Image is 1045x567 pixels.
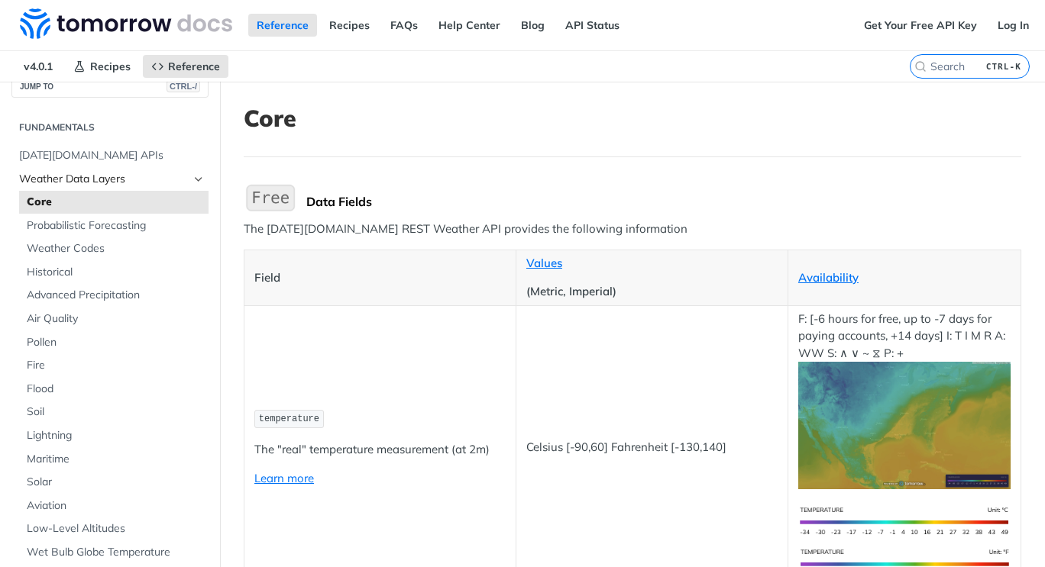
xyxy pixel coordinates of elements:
[27,545,205,560] span: Wet Bulb Globe Temperature
[192,173,205,185] button: Hide subpages for Weather Data Layers
[11,121,209,134] h2: Fundamentals
[11,75,209,98] button: JUMP TOCTRL-/
[19,172,189,187] span: Weather Data Layers
[27,311,205,327] span: Air Quality
[244,105,1021,132] h1: Core
[27,218,205,234] span: Probabilistic Forecasting
[430,14,509,37] a: Help Center
[306,194,1021,209] div: Data Fields
[27,335,205,350] span: Pollen
[27,358,205,373] span: Fire
[27,195,205,210] span: Core
[19,308,209,330] a: Air Quality
[19,148,205,163] span: [DATE][DOMAIN_NAME] APIs
[526,283,778,301] p: (Metric, Imperial)
[27,475,205,490] span: Solar
[19,495,209,517] a: Aviation
[526,256,562,270] a: Values
[321,14,378,37] a: Recipes
[20,8,232,39] img: Tomorrow.io Weather API Docs
[19,191,209,214] a: Core
[254,269,506,287] p: Field
[244,221,1021,238] p: The [DATE][DOMAIN_NAME] REST Weather API provides the following information
[11,168,209,191] a: Weather Data LayersHide subpages for Weather Data Layers
[90,60,131,73] span: Recipes
[19,261,209,284] a: Historical
[27,521,205,536] span: Low-Level Altitudes
[27,404,205,420] span: Soil
[168,60,220,73] span: Reference
[27,428,205,443] span: Lightning
[989,14,1037,37] a: Log In
[167,80,200,92] span: CTRL-/
[19,517,209,540] a: Low-Level Altitudes
[798,311,1011,489] p: F: [-6 hours for free, up to -7 days for paying accounts, +14 days] I: T I M R A: WW S: ∧ ∨ ~ ⧖ P: +
[27,382,205,397] span: Flood
[143,55,228,78] a: Reference
[254,441,506,459] p: The "real" temperature measurement (at 2m)
[27,288,205,303] span: Advanced Precipitation
[27,498,205,514] span: Aviation
[526,439,778,456] p: Celsius [-90,60] Fahrenheit [-130,140]
[798,417,1011,432] span: Expand image
[65,55,139,78] a: Recipes
[798,270,859,285] a: Availability
[914,60,927,72] svg: Search
[982,59,1025,74] kbd: CTRL-K
[11,144,209,167] a: [DATE][DOMAIN_NAME] APIs
[19,424,209,447] a: Lightning
[254,471,314,485] a: Learn more
[19,401,209,424] a: Soil
[557,14,628,37] a: API Status
[27,265,205,280] span: Historical
[19,237,209,260] a: Weather Codes
[19,471,209,494] a: Solar
[19,448,209,471] a: Maritime
[259,414,319,424] span: temperature
[19,378,209,401] a: Flood
[798,514,1011,528] span: Expand image
[19,354,209,377] a: Fire
[856,14,985,37] a: Get Your Free API Key
[27,241,205,256] span: Weather Codes
[15,55,61,78] span: v4.0.1
[27,452,205,467] span: Maritime
[19,214,209,237] a: Probabilistic Forecasting
[382,14,426,37] a: FAQs
[248,14,317,37] a: Reference
[19,541,209,564] a: Wet Bulb Globe Temperature
[513,14,553,37] a: Blog
[19,331,209,354] a: Pollen
[19,284,209,307] a: Advanced Precipitation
